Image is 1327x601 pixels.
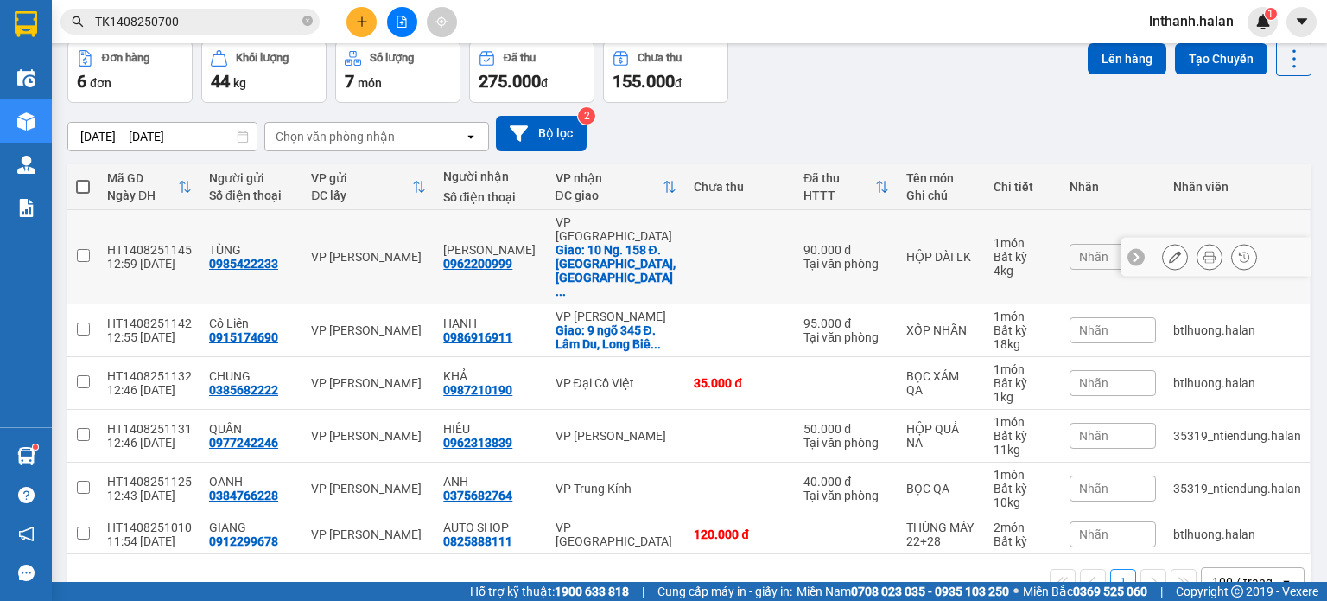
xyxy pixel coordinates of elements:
div: VP [PERSON_NAME] [311,250,426,264]
div: VP Trung Kính [556,482,677,496]
div: Đơn hàng [102,52,149,64]
div: QUÂN [209,422,294,436]
span: đ [675,76,682,90]
span: message [18,565,35,581]
span: ... [556,285,566,298]
img: solution-icon [17,199,35,217]
div: 35319_ntiendung.halan [1173,429,1301,443]
div: Giao: 10 Ng. 158 Đ. Thanh Bình, Khu đô thị Mỗ Lao, Hà Đông, Hà Nội, Vietnam [556,243,677,298]
div: 0986916911 [443,330,512,344]
button: aim [427,7,457,37]
strong: 0369 525 060 [1073,585,1147,598]
span: 275.000 [479,71,541,92]
div: 0977242246 [209,436,278,450]
button: file-add [387,7,417,37]
button: caret-down [1286,7,1317,37]
div: VP [PERSON_NAME] [556,429,677,443]
div: CHUNG [209,369,294,383]
div: 1 kg [994,390,1052,404]
div: VP gửi [311,171,412,185]
div: HT1408251131 [107,422,192,436]
div: ĐC giao [556,189,663,202]
div: 40.000 đ [803,475,888,489]
div: ĐC lấy [311,189,412,202]
span: Nhãn [1079,376,1108,390]
span: Nhãn [1079,527,1108,541]
svg: open [1279,575,1293,589]
button: Đơn hàng6đơn [67,41,193,103]
img: icon-new-feature [1255,14,1271,29]
div: 12:59 [DATE] [107,257,192,271]
span: plus [356,16,368,28]
div: Khối lượng [236,52,289,64]
div: 4 kg [994,264,1052,278]
span: 155.000 [613,71,675,92]
div: HTTT [803,189,874,202]
div: Số điện thoại [443,190,537,204]
div: HT1408251010 [107,521,192,534]
div: HỘP QUẢ NA [906,422,976,450]
div: VP Đại Cồ Việt [556,376,677,390]
div: Tại văn phòng [803,257,888,271]
div: VP [GEOGRAPHIC_DATA] [556,215,677,243]
button: Khối lượng44kg [201,41,327,103]
div: 100 / trang [1212,573,1273,591]
span: close-circle [302,16,313,26]
div: 0384766228 [209,489,278,502]
div: 11 kg [994,443,1052,457]
input: Tìm tên, số ĐT hoặc mã đơn [95,12,299,31]
th: Toggle SortBy [795,164,897,210]
div: 1 món [994,468,1052,482]
div: TÙNG [209,243,294,257]
div: 12:43 [DATE] [107,489,192,502]
div: 1 món [994,362,1052,376]
img: warehouse-icon [17,447,35,465]
span: Miền Nam [797,582,1009,601]
div: VP nhận [556,171,663,185]
span: 7 [345,71,354,92]
span: món [358,76,382,90]
button: 1 [1110,569,1136,595]
div: 18 kg [994,337,1052,351]
sup: 2 [578,107,595,125]
div: ANH [443,475,537,489]
input: Select a date range. [68,123,257,150]
span: lnthanh.halan [1135,10,1248,32]
div: 10 kg [994,496,1052,509]
span: 6 [77,71,86,92]
div: Số lượng [370,52,414,64]
div: HIẾU [443,422,537,436]
div: 0962200999 [443,257,512,271]
div: Mã GD [107,171,178,185]
span: ... [651,337,661,351]
img: warehouse-icon [17,112,35,131]
div: 35.000 đ [694,376,786,390]
div: Chưa thu [694,180,786,194]
img: warehouse-icon [17,156,35,174]
span: file-add [396,16,408,28]
div: VP [PERSON_NAME] [311,482,426,496]
div: Bất kỳ [994,323,1052,337]
span: notification [18,526,35,542]
div: HT1408251125 [107,475,192,489]
span: 1 [1267,8,1273,20]
div: Tại văn phòng [803,489,888,502]
div: 35319_ntiendung.halan [1173,482,1301,496]
div: HT1408251145 [107,243,192,257]
th: Toggle SortBy [302,164,435,210]
span: Nhãn [1079,323,1108,337]
span: Cung cấp máy in - giấy in: [657,582,792,601]
div: 1 món [994,236,1052,250]
button: Số lượng7món [335,41,460,103]
div: 0985422233 [209,257,278,271]
div: 11:54 [DATE] [107,534,192,548]
span: Nhãn [1079,429,1108,443]
strong: 1900 633 818 [555,585,629,598]
sup: 1 [33,444,38,450]
div: Đã thu [504,52,536,64]
div: 0962313839 [443,436,512,450]
div: 0385682222 [209,383,278,397]
div: Bất kỳ [994,534,1052,548]
span: question-circle [18,487,35,503]
div: 0375682764 [443,489,512,502]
